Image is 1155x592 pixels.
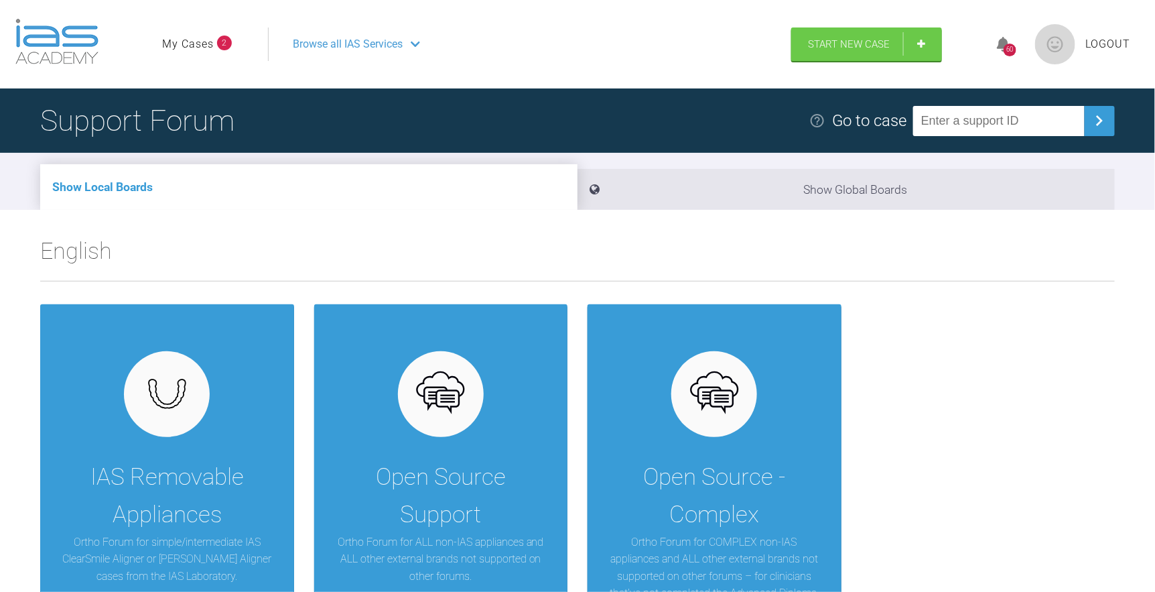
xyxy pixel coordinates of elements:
div: IAS Removable Appliances [60,459,274,534]
div: 60 [1004,44,1016,56]
li: Show Local Boards [40,164,577,210]
h2: English [40,233,1115,281]
img: chevronRight.28bd32b0.svg [1089,110,1110,131]
h1: Support Forum [40,97,234,144]
p: Ortho Forum for simple/intermediate IAS ClearSmile Aligner or [PERSON_NAME] Aligner cases from th... [60,534,274,585]
span: Start New Case [808,38,890,50]
a: Start New Case [791,27,942,61]
img: opensource.6e495855.svg [415,368,466,420]
span: Browse all IAS Services [293,36,403,53]
div: Open Source Support [334,459,548,534]
p: Ortho Forum for ALL non-IAS appliances and ALL other external brands not supported on other forums. [334,534,548,585]
div: Open Source - Complex [608,459,821,534]
img: profile.png [1035,24,1075,64]
li: Show Global Boards [577,169,1115,210]
img: help.e70b9f3d.svg [809,113,825,129]
img: opensource.6e495855.svg [689,368,740,420]
a: My Cases [162,36,214,53]
input: Enter a support ID [913,106,1085,136]
div: Go to case [832,108,906,133]
a: Logout [1086,36,1131,53]
img: removables.927eaa4e.svg [141,375,193,414]
img: logo-light.3e3ef733.png [15,19,98,64]
span: 2 [217,36,232,50]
